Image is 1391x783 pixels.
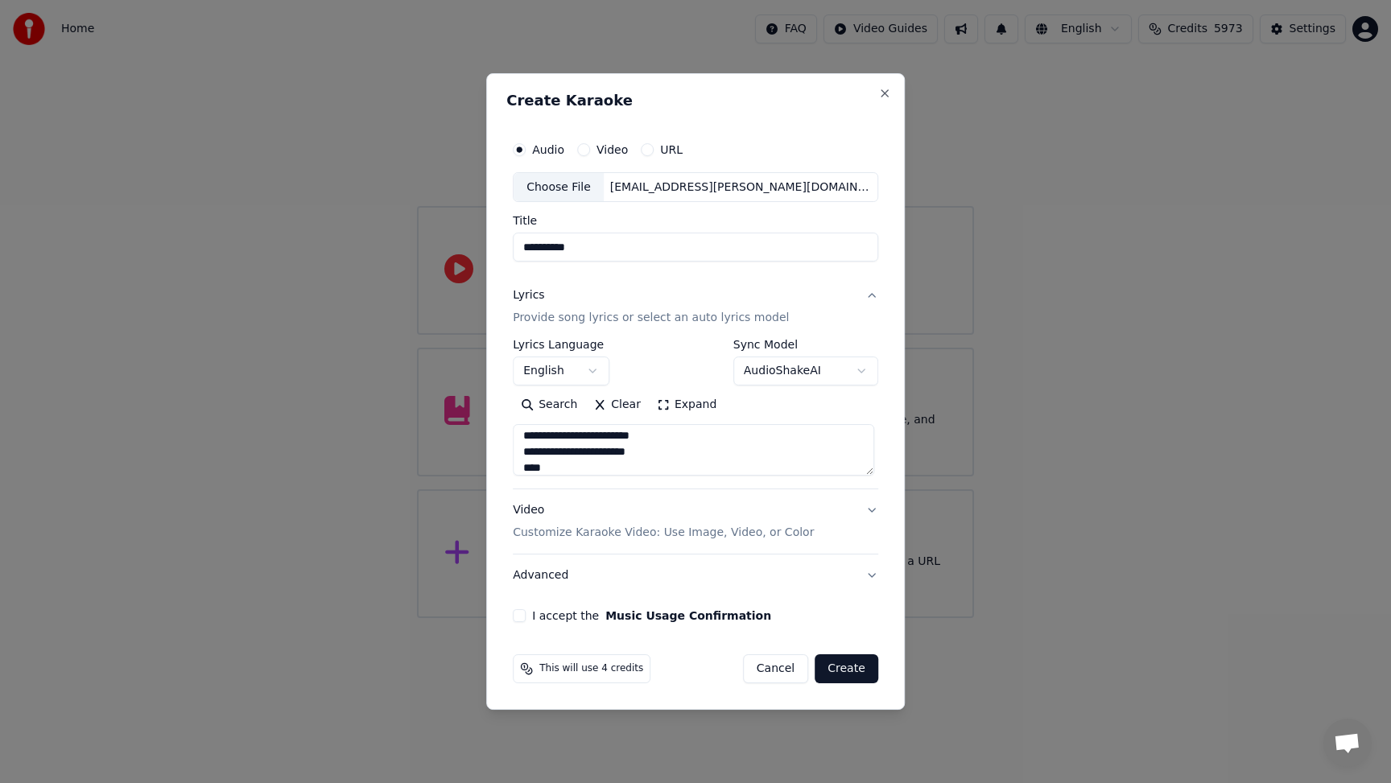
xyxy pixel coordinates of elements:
span: This will use 4 credits [539,662,643,675]
button: Advanced [513,554,878,596]
button: Cancel [743,654,808,683]
button: LyricsProvide song lyrics or select an auto lyrics model [513,275,878,340]
button: I accept the [605,610,771,621]
button: Create [815,654,878,683]
label: I accept the [532,610,771,621]
label: Audio [532,144,564,155]
div: [EMAIL_ADDRESS][PERSON_NAME][DOMAIN_NAME]/Shared drives/Sing King G Drive/Filemaker/CPT_Tracks/Ne... [604,179,877,196]
button: Clear [585,393,649,418]
label: Title [513,216,878,227]
label: Video [596,144,628,155]
div: Choose File [514,173,604,202]
button: Search [513,393,585,418]
label: Sync Model [733,340,878,351]
button: VideoCustomize Karaoke Video: Use Image, Video, or Color [513,490,878,554]
div: Video [513,503,814,542]
label: URL [660,144,683,155]
h2: Create Karaoke [506,93,885,108]
p: Customize Karaoke Video: Use Image, Video, or Color [513,525,814,541]
div: LyricsProvide song lyrics or select an auto lyrics model [513,340,878,489]
button: Expand [649,393,724,418]
p: Provide song lyrics or select an auto lyrics model [513,311,789,327]
div: Lyrics [513,288,544,304]
label: Lyrics Language [513,340,609,351]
